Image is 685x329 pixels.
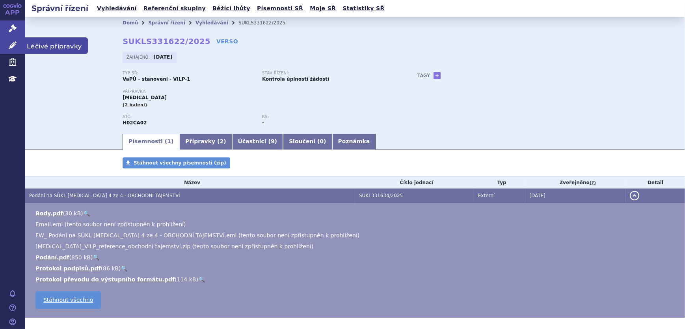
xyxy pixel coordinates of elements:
[307,3,338,14] a: Moje SŘ
[271,138,275,144] span: 9
[35,254,69,261] a: Podání.pdf
[179,134,232,150] a: Přípravky (2)
[123,102,147,107] span: (2 balení)
[103,265,119,272] span: 86 kB
[123,20,138,26] a: Domů
[262,71,394,76] p: Stav řízení:
[123,95,167,100] span: [MEDICAL_DATA]
[35,253,677,261] li: ( )
[35,276,175,283] a: Protokol převodu do výstupního formátu.pdf
[210,3,253,14] a: Běžící lhůty
[134,160,226,166] span: Stáhnout všechny písemnosti (zip)
[283,134,332,150] a: Sloučení (0)
[123,37,210,46] strong: SUKLS331622/2025
[35,265,101,272] a: Protokol podpisů.pdf
[25,37,88,54] span: Léčivé přípravky
[123,89,402,94] p: Přípravky:
[154,54,173,60] strong: [DATE]
[626,177,685,189] th: Detail
[238,17,296,29] li: SUKLS331622/2025
[35,291,101,309] a: Stáhnout všechno
[123,115,254,119] p: ATC:
[434,72,441,79] a: +
[35,264,677,272] li: ( )
[95,3,139,14] a: Vyhledávání
[255,3,305,14] a: Písemnosti SŘ
[198,276,205,283] a: 🔍
[525,189,626,203] td: [DATE]
[123,134,179,150] a: Písemnosti (1)
[177,276,196,283] span: 114 kB
[630,191,639,200] button: detail
[29,193,180,198] span: Podání na SÚKL Isturisa 4 ze 4 - OBCHODNÍ TAJEMSTVÍ
[141,3,208,14] a: Referenční skupiny
[35,232,359,238] span: FW_ Podání na SÚKL [MEDICAL_DATA] 4 ze 4 - OBCHODNÍ TAJEMSTVÍ.eml (tento soubor není zpřístupněn ...
[332,134,376,150] a: Poznámka
[262,115,394,119] p: RS:
[35,209,677,217] li: ( )
[417,71,430,80] h3: Tagy
[220,138,224,144] span: 2
[195,20,228,26] a: Vyhledávání
[25,177,355,189] th: Název
[123,157,230,168] a: Stáhnout všechny písemnosti (zip)
[93,254,99,261] a: 🔍
[71,254,91,261] span: 850 kB
[25,3,95,14] h2: Správní řízení
[123,71,254,76] p: Typ SŘ:
[320,138,324,144] span: 0
[35,275,677,283] li: ( )
[355,177,474,189] th: Číslo jednací
[355,189,474,203] td: SUKL331634/2025
[35,210,63,216] a: Body.pdf
[35,221,186,227] span: Email.eml (tento soubor není zpřístupněn k prohlížení)
[232,134,283,150] a: Účastníci (9)
[167,138,171,144] span: 1
[148,20,185,26] a: Správní řízení
[474,177,525,189] th: Typ
[123,76,190,82] strong: VaPÚ - stanovení - VILP-1
[525,177,626,189] th: Zveřejněno
[83,210,90,216] a: 🔍
[121,265,127,272] a: 🔍
[123,120,147,126] strong: OSILODROSTAT
[127,54,151,60] span: Zahájeno:
[590,180,596,186] abbr: (?)
[478,193,495,198] span: Externí
[216,37,238,45] a: VERSO
[65,210,81,216] span: 30 kB
[262,120,264,126] strong: -
[35,243,313,250] span: [MEDICAL_DATA]_VILP_reference_obchodní tajemství.zip (tento soubor není zpřístupněn k prohlížení)
[262,76,329,82] strong: Kontrola úplnosti žádosti
[340,3,387,14] a: Statistiky SŘ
